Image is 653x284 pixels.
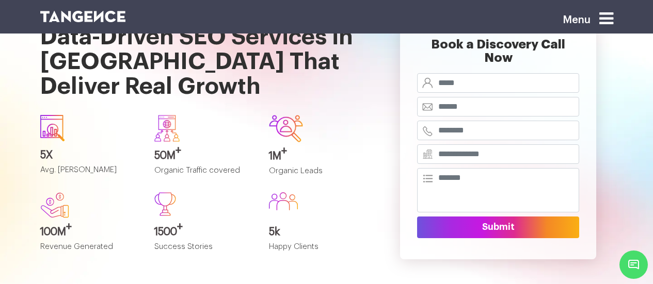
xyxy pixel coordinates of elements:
[176,145,181,156] sup: +
[154,192,176,216] img: Path%20473.svg
[269,192,298,210] img: Group%20586.svg
[619,250,648,279] span: Chat Widget
[269,115,303,142] img: Group-642.svg
[40,11,126,22] img: logo SVG
[281,146,287,156] sup: +
[269,243,368,260] p: Happy Clients
[40,115,65,141] img: icon1.svg
[66,222,72,232] sup: +
[269,151,368,162] h3: 1M
[417,38,579,73] h2: Book a Discovery Call Now
[40,149,139,161] h3: 5X
[40,226,139,238] h3: 100M
[154,226,253,238] h3: 1500
[40,192,69,218] img: new.svg
[154,166,253,183] p: Organic Traffic covered
[177,222,183,232] sup: +
[154,150,253,161] h3: 50M
[269,167,368,184] p: Organic Leads
[417,216,579,238] button: Submit
[269,226,368,238] h3: 5k
[40,166,139,183] p: Avg. [PERSON_NAME]
[154,115,180,142] img: Group-640.svg
[40,243,139,260] p: Revenue Generated
[154,243,253,260] p: Success Stories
